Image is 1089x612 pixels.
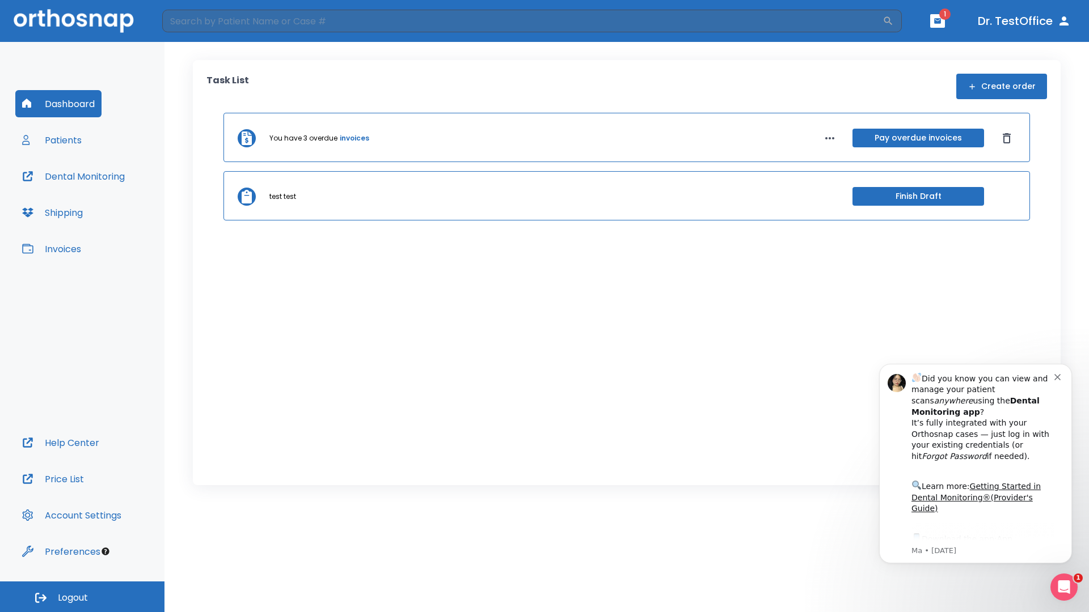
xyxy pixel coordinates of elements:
[15,199,90,226] button: Shipping
[58,592,88,604] span: Logout
[269,133,337,143] p: You have 3 overdue
[192,24,201,33] button: Dismiss notification
[15,126,88,154] button: Patients
[1050,573,1078,601] iframe: Intercom live chat
[862,347,1089,581] iframe: Intercom notifications message
[15,90,102,117] button: Dashboard
[206,74,249,99] p: Task List
[14,9,134,32] img: Orthosnap
[15,429,106,456] button: Help Center
[15,501,128,529] button: Account Settings
[998,129,1016,147] button: Dismiss
[15,465,91,492] button: Price List
[49,188,150,208] a: App Store
[100,546,111,556] div: Tooltip anchor
[269,192,296,202] p: test test
[852,187,984,206] button: Finish Draft
[1074,573,1083,583] span: 1
[162,10,883,32] input: Search by Patient Name or Case #
[973,11,1075,31] button: Dr. TestOffice
[15,163,132,190] button: Dental Monitoring
[49,199,192,209] p: Message from Ma, sent 2w ago
[15,235,88,262] button: Invoices
[340,133,369,143] a: invoices
[49,185,192,243] div: Download the app: | ​ Let us know if you need help getting started!
[956,74,1047,99] button: Create order
[15,538,107,565] button: Preferences
[852,129,984,147] button: Pay overdue invoices
[939,8,951,20] span: 1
